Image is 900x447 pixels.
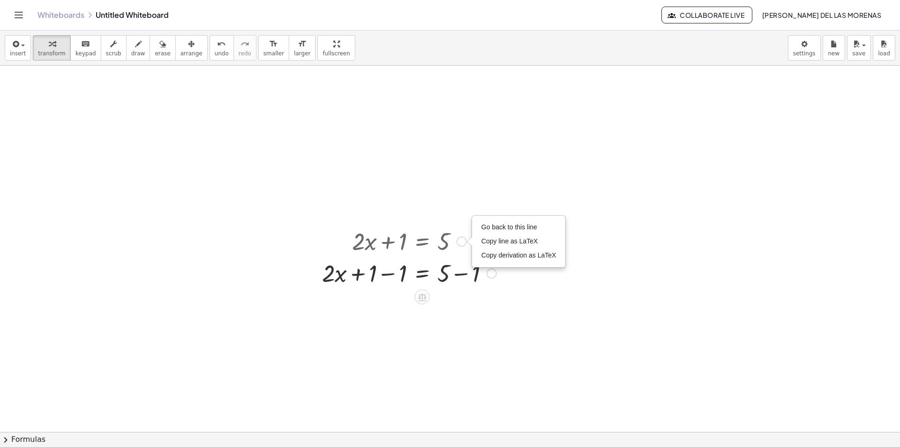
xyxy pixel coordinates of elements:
[258,35,289,61] button: format_sizesmaller
[481,237,538,245] span: Copy line as LaTeX
[263,50,284,57] span: smaller
[126,35,150,61] button: draw
[215,50,229,57] span: undo
[106,50,121,57] span: scrub
[180,50,202,57] span: arrange
[481,251,556,259] span: Copy derivation as LaTeX
[873,35,895,61] button: load
[70,35,101,61] button: keyboardkeypad
[669,11,744,19] span: Collaborate Live
[37,10,84,20] a: Whiteboards
[823,35,845,61] button: new
[788,35,821,61] button: settings
[101,35,127,61] button: scrub
[155,50,170,57] span: erase
[322,50,350,57] span: fullscreen
[289,35,315,61] button: format_sizelarger
[10,50,26,57] span: insert
[11,8,26,23] button: Toggle navigation
[481,223,537,231] span: Go back to this line
[217,38,226,50] i: undo
[294,50,310,57] span: larger
[317,35,355,61] button: fullscreen
[210,35,234,61] button: undoundo
[793,50,816,57] span: settings
[233,35,256,61] button: redoredo
[131,50,145,57] span: draw
[150,35,175,61] button: erase
[754,7,889,23] button: [PERSON_NAME] Del Las Morenas
[298,38,307,50] i: format_size
[661,7,752,23] button: Collaborate Live
[762,11,881,19] span: [PERSON_NAME] Del Las Morenas
[847,35,871,61] button: save
[269,38,278,50] i: format_size
[415,289,430,304] div: Apply the same math to both sides of the equation
[852,50,865,57] span: save
[878,50,890,57] span: load
[81,38,90,50] i: keyboard
[828,50,840,57] span: new
[175,35,208,61] button: arrange
[5,35,31,61] button: insert
[239,50,251,57] span: redo
[38,50,66,57] span: transform
[33,35,71,61] button: transform
[75,50,96,57] span: keypad
[240,38,249,50] i: redo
